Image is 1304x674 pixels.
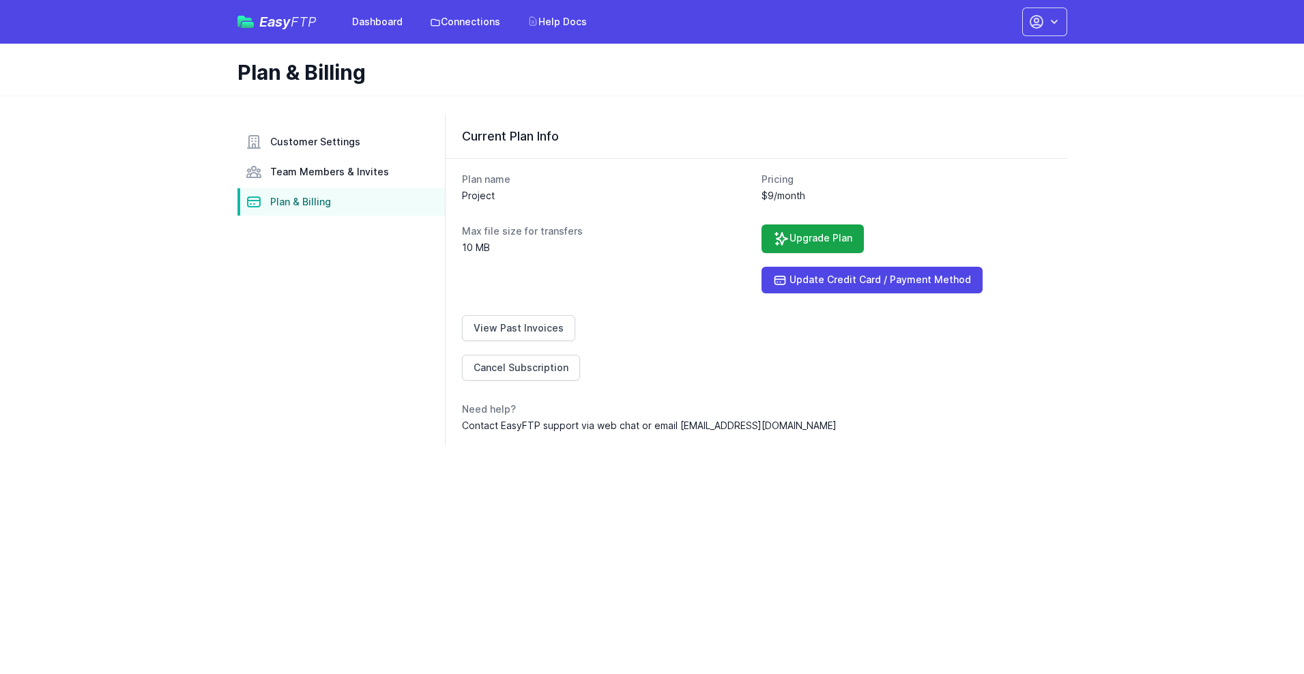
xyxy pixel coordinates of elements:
[762,267,983,293] a: Update Credit Card / Payment Method
[237,60,1056,85] h1: Plan & Billing
[762,173,1051,186] dt: Pricing
[259,15,317,29] span: Easy
[519,10,595,34] a: Help Docs
[462,189,751,203] dd: Project
[462,241,751,254] dd: 10 MB
[462,355,580,381] a: Cancel Subscription
[237,128,445,156] a: Customer Settings
[270,195,331,209] span: Plan & Billing
[237,158,445,186] a: Team Members & Invites
[270,165,389,179] span: Team Members & Invites
[462,224,751,238] dt: Max file size for transfers
[237,188,445,216] a: Plan & Billing
[762,189,1051,203] dd: $9/month
[462,402,1051,416] dt: Need help?
[270,135,360,149] span: Customer Settings
[237,16,254,28] img: easyftp_logo.png
[462,128,1051,145] h3: Current Plan Info
[762,224,864,253] a: Upgrade Plan
[237,15,317,29] a: EasyFTP
[462,315,575,341] a: View Past Invoices
[462,419,1051,433] dd: Contact EasyFTP support via web chat or email [EMAIL_ADDRESS][DOMAIN_NAME]
[422,10,508,34] a: Connections
[291,14,317,30] span: FTP
[344,10,411,34] a: Dashboard
[462,173,751,186] dt: Plan name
